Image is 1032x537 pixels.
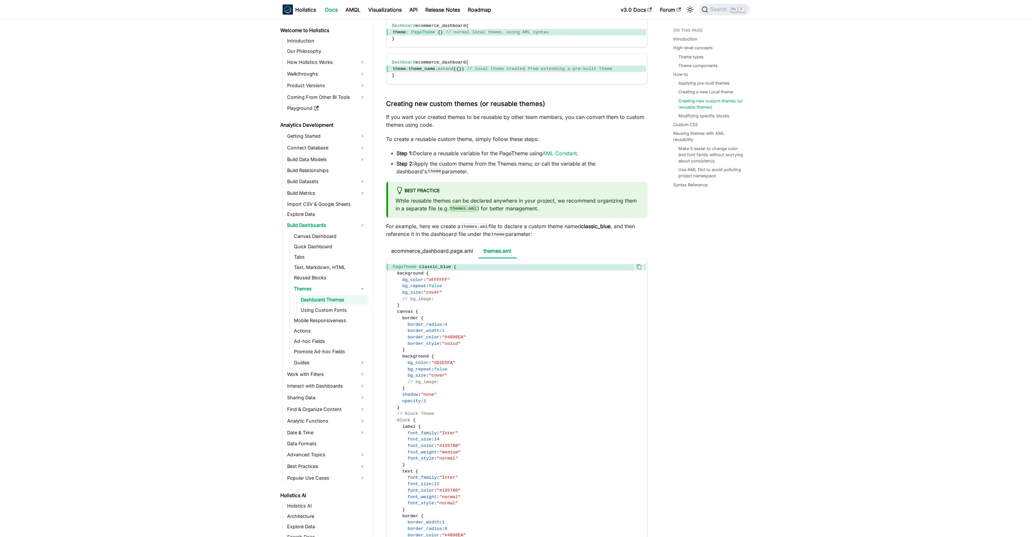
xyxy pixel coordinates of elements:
[292,337,368,346] a: Ad-hoc Fields
[402,278,423,283] span: bg_color
[479,245,517,259] li: themes.aml
[406,5,422,15] a: API
[437,495,439,500] span: :
[392,23,416,28] span: Dashboard
[407,380,439,385] span: // bg_image:
[285,36,368,45] a: Introduction
[299,296,368,305] a: Dashboard Themes
[439,475,458,480] span: "Inter"
[285,131,368,141] a: Getting Started
[285,188,368,198] a: Build Metrics
[418,392,421,397] span: :
[426,284,429,289] span: :
[437,475,439,480] span: :
[442,527,445,531] span: :
[407,488,434,493] span: font_color
[437,444,460,449] span: "#1357A0"
[407,450,437,455] span: font_weight
[634,262,645,272] button: Copy code to clipboard
[386,100,648,108] h3: Creating new custom themes (or reusable themes)
[285,404,368,415] a: Find & Organize Content
[285,166,368,175] a: Build Relationships
[402,514,418,519] span: border
[699,4,749,16] button: Search (Ctrl+K)
[421,316,423,321] span: {
[416,23,466,28] span: ecommerce_dashboard
[292,253,368,262] a: Tabs
[283,5,293,15] img: Holistics
[434,488,437,493] span: :
[421,392,437,397] span: "none"
[431,482,434,487] span: :
[292,327,368,336] a: Actions
[402,284,426,289] span: bg_repeat
[679,80,730,86] a: Applying pre-built themes
[437,488,460,493] span: "#1357A0"
[431,354,434,359] span: {
[292,263,368,272] a: Text, Markdown, HTML
[419,265,451,270] span: classic_blue
[407,437,431,442] span: font_size
[279,26,368,35] a: Welcome to Holistics
[292,284,368,294] a: Themes
[435,66,438,71] span: .
[402,386,405,391] span: }
[279,491,368,500] a: Holistics AI
[679,167,743,179] a: Use AML Dict to avoid polluting project namespace
[416,60,466,65] span: ecommerce_dashboard
[406,30,408,35] span: :
[427,168,442,175] code: theme
[397,160,648,175] li: Apply the custom theme from the Themes menu; or call the variable at the dashboard's parameter.
[426,278,450,283] span: "#FFFFFF"
[416,309,418,314] span: {
[407,342,439,346] span: border_style
[413,418,416,423] span: {
[393,66,406,71] span: theme
[407,361,429,366] span: bg_color
[408,66,435,71] span: theme_name
[429,373,447,378] span: "cover"
[442,329,445,333] span: 1
[407,367,431,372] span: bg_repeat
[283,5,316,15] a: HolisticsHolistics
[279,121,368,130] a: Analytics Development
[429,284,442,289] span: false
[462,66,464,71] span: )
[431,437,434,442] span: :
[285,92,368,102] a: Coming From Other BI Tools
[581,223,611,230] strong: classic_blue
[434,367,447,372] span: false
[445,322,447,327] span: 4
[429,361,431,366] span: :
[285,393,368,403] a: Sharing Data
[454,66,456,71] span: (
[442,520,445,525] span: 1
[402,469,413,474] span: text
[674,45,713,51] a: High-level concepts
[407,527,442,531] span: border_radius
[393,265,417,270] span: PageTheme
[421,399,423,404] span: :
[285,104,368,113] a: Playground
[439,329,442,333] span: :
[679,146,743,164] a: Make it easier to change color and font family without worrying about consistency
[285,502,368,511] a: Holistics AI
[285,210,368,219] a: Explore Data
[322,5,342,15] a: Docs
[440,30,443,35] span: }
[456,66,459,71] span: {
[285,154,368,165] a: Build Data Models
[397,149,648,157] li: Declare a reusable variable for the PageTheme using .
[466,60,468,65] span: {
[285,176,368,187] a: Build Datasets
[421,514,423,519] span: {
[543,150,577,157] a: AML Constant
[397,271,424,276] span: background
[393,30,406,35] span: theme
[386,245,479,259] li: ecommerce_dashboard.page.aml
[397,160,414,167] strong: Step 2:
[454,265,456,270] span: {
[446,30,549,35] span: // normal local theme, using AML syntax
[402,463,405,468] span: }
[285,428,368,438] a: Date & Time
